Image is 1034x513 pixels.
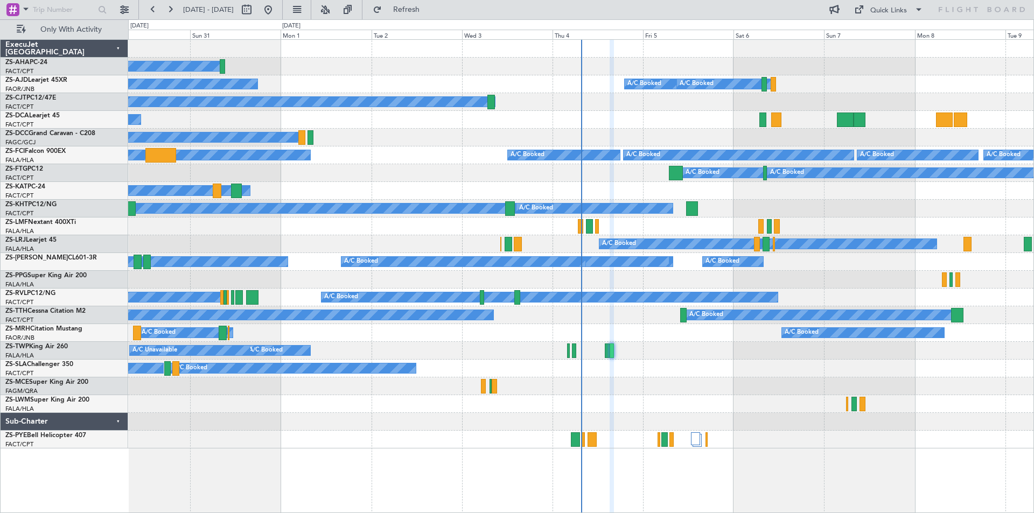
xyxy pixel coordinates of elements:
[5,255,97,261] a: ZS-[PERSON_NAME]CL601-3R
[5,174,33,182] a: FACT/CPT
[770,165,804,181] div: A/C Booked
[5,184,45,190] a: ZS-KATPC-24
[5,219,76,226] a: ZS-LMFNextant 400XTi
[511,147,544,163] div: A/C Booked
[5,432,86,439] a: ZS-PYEBell Helicopter 407
[5,130,95,137] a: ZS-DCCGrand Caravan - C208
[28,26,114,33] span: Only With Activity
[282,22,301,31] div: [DATE]
[5,121,33,129] a: FACT/CPT
[5,219,28,226] span: ZS-LMF
[384,6,429,13] span: Refresh
[519,200,553,216] div: A/C Booked
[462,30,553,39] div: Wed 3
[5,59,47,66] a: ZS-AHAPC-24
[5,138,36,146] a: FAGC/GCJ
[686,165,719,181] div: A/C Booked
[680,76,714,92] div: A/C Booked
[12,21,117,38] button: Only With Activity
[5,192,33,200] a: FACT/CPT
[5,95,26,101] span: ZS-CJT
[5,245,34,253] a: FALA/HLA
[5,361,27,368] span: ZS-SLA
[183,5,234,15] span: [DATE] - [DATE]
[5,440,33,448] a: FACT/CPT
[5,148,25,154] span: ZS-FCI
[643,30,733,39] div: Fri 5
[626,147,660,163] div: A/C Booked
[5,308,27,314] span: ZS-TTH
[5,95,56,101] a: ZS-CJTPC12/47E
[5,237,26,243] span: ZS-LRJ
[33,2,95,18] input: Trip Number
[5,166,43,172] a: ZS-FTGPC12
[5,77,67,83] a: ZS-AJDLearjet 45XR
[5,280,34,289] a: FALA/HLA
[602,236,636,252] div: A/C Booked
[324,289,358,305] div: A/C Booked
[132,342,177,359] div: A/C Unavailable
[553,30,643,39] div: Thu 4
[5,103,33,111] a: FACT/CPT
[5,432,27,439] span: ZS-PYE
[5,67,33,75] a: FACT/CPT
[824,30,914,39] div: Sun 7
[5,379,88,385] a: ZS-MCESuper King Air 200
[5,290,55,297] a: ZS-RVLPC12/NG
[344,254,378,270] div: A/C Booked
[368,1,432,18] button: Refresh
[5,184,27,190] span: ZS-KAT
[5,326,82,332] a: ZS-MRHCitation Mustang
[5,397,30,403] span: ZS-LWM
[5,397,89,403] a: ZS-LWMSuper King Air 200
[173,360,207,376] div: A/C Booked
[5,156,34,164] a: FALA/HLA
[5,201,28,208] span: ZS-KHT
[5,326,30,332] span: ZS-MRH
[142,325,176,341] div: A/C Booked
[5,209,33,217] a: FACT/CPT
[627,76,661,92] div: A/C Booked
[5,272,27,279] span: ZS-PPG
[705,254,739,270] div: A/C Booked
[5,272,87,279] a: ZS-PPGSuper King Air 200
[5,85,34,93] a: FAOR/JNB
[5,77,28,83] span: ZS-AJD
[372,30,462,39] div: Tue 2
[5,130,29,137] span: ZS-DCC
[5,387,38,395] a: FAGM/QRA
[5,113,60,119] a: ZS-DCALearjet 45
[5,255,68,261] span: ZS-[PERSON_NAME]
[5,361,73,368] a: ZS-SLAChallenger 350
[5,201,57,208] a: ZS-KHTPC12/NG
[5,148,66,154] a: ZS-FCIFalcon 900EX
[130,22,149,31] div: [DATE]
[190,30,281,39] div: Sun 31
[5,343,68,350] a: ZS-TWPKing Air 260
[5,113,29,119] span: ZS-DCA
[5,290,27,297] span: ZS-RVL
[785,325,819,341] div: A/C Booked
[689,307,723,323] div: A/C Booked
[249,342,283,359] div: A/C Booked
[5,59,30,66] span: ZS-AHA
[281,30,371,39] div: Mon 1
[100,30,190,39] div: Sat 30
[5,369,33,377] a: FACT/CPT
[5,379,29,385] span: ZS-MCE
[5,352,34,360] a: FALA/HLA
[733,30,824,39] div: Sat 6
[5,308,86,314] a: ZS-TTHCessna Citation M2
[5,343,29,350] span: ZS-TWP
[5,298,33,306] a: FACT/CPT
[915,30,1005,39] div: Mon 8
[5,237,57,243] a: ZS-LRJLearjet 45
[5,316,33,324] a: FACT/CPT
[5,227,34,235] a: FALA/HLA
[5,334,34,342] a: FAOR/JNB
[5,166,27,172] span: ZS-FTG
[5,405,34,413] a: FALA/HLA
